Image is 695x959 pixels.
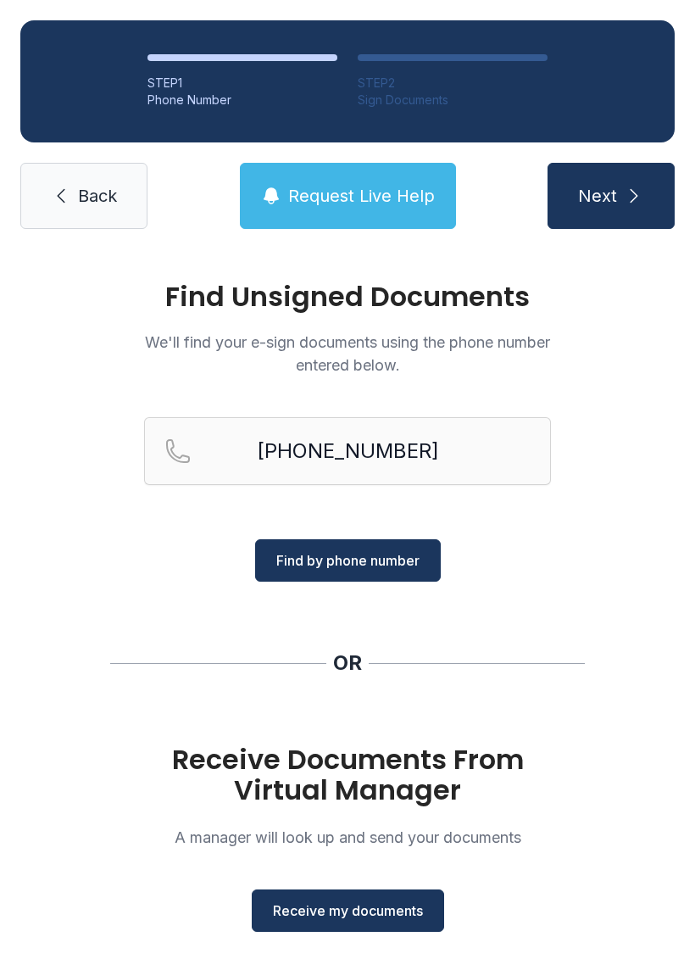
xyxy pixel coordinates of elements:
[276,550,420,571] span: Find by phone number
[273,900,423,921] span: Receive my documents
[144,417,551,485] input: Reservation phone number
[358,92,548,109] div: Sign Documents
[333,650,362,677] div: OR
[144,283,551,310] h1: Find Unsigned Documents
[147,75,337,92] div: STEP 1
[78,184,117,208] span: Back
[288,184,435,208] span: Request Live Help
[144,744,551,806] h1: Receive Documents From Virtual Manager
[144,826,551,849] p: A manager will look up and send your documents
[144,331,551,376] p: We'll find your e-sign documents using the phone number entered below.
[578,184,617,208] span: Next
[358,75,548,92] div: STEP 2
[147,92,337,109] div: Phone Number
